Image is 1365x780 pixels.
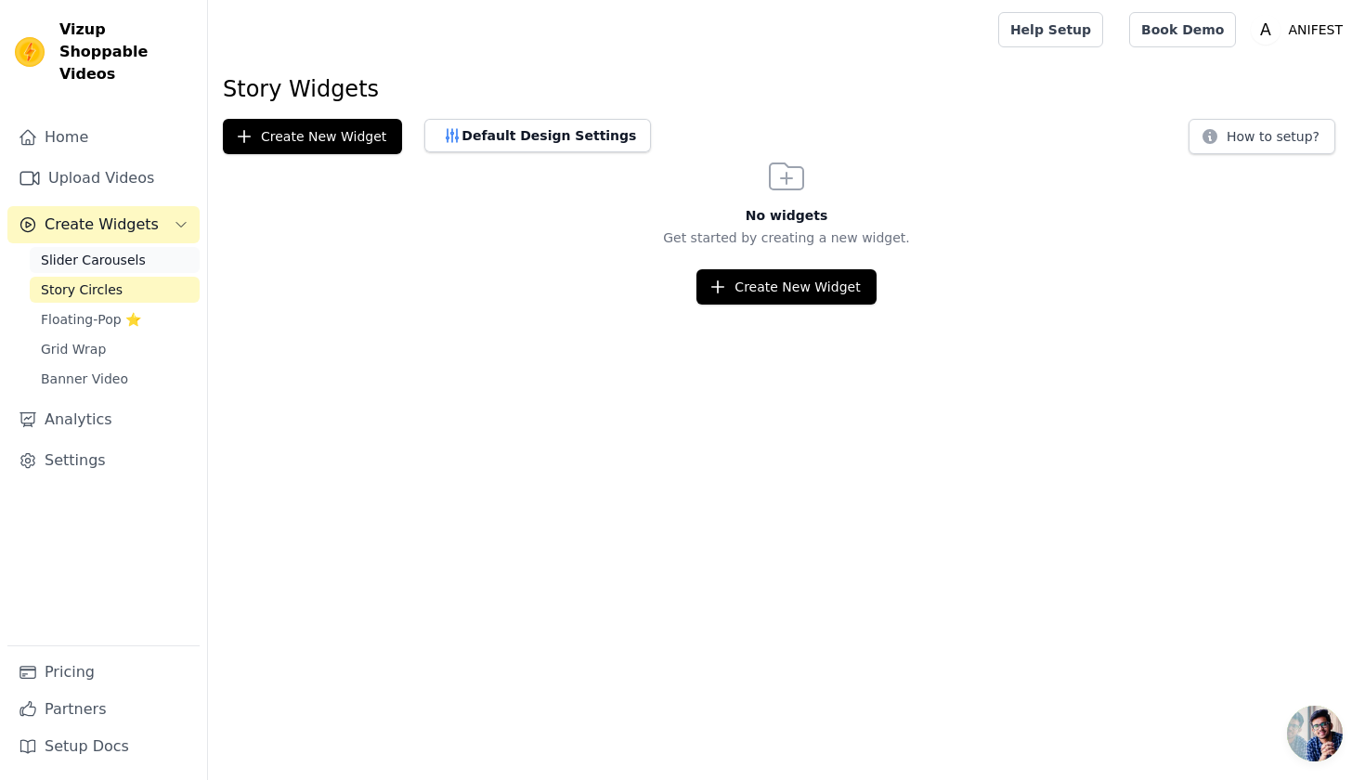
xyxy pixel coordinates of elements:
[7,728,200,765] a: Setup Docs
[41,310,141,329] span: Floating-Pop ⭐
[1189,119,1335,154] button: How to setup?
[41,280,123,299] span: Story Circles
[1129,12,1236,47] a: Book Demo
[7,691,200,728] a: Partners
[41,251,146,269] span: Slider Carousels
[1189,132,1335,149] a: How to setup?
[1280,13,1350,46] p: ANIFEST
[7,654,200,691] a: Pricing
[59,19,192,85] span: Vizup Shoppable Videos
[223,119,402,154] button: Create New Widget
[696,269,876,305] button: Create New Widget
[30,247,200,273] a: Slider Carousels
[7,160,200,197] a: Upload Videos
[208,228,1365,247] p: Get started by creating a new widget.
[7,401,200,438] a: Analytics
[1287,706,1343,761] a: Open chat
[998,12,1103,47] a: Help Setup
[41,340,106,358] span: Grid Wrap
[41,370,128,388] span: Banner Video
[7,119,200,156] a: Home
[424,119,651,152] button: Default Design Settings
[30,336,200,362] a: Grid Wrap
[7,442,200,479] a: Settings
[15,37,45,67] img: Vizup
[1251,13,1350,46] button: A ANIFEST
[30,366,200,392] a: Banner Video
[7,206,200,243] button: Create Widgets
[30,277,200,303] a: Story Circles
[1261,20,1272,39] text: A
[208,206,1365,225] h3: No widgets
[30,306,200,332] a: Floating-Pop ⭐
[45,214,159,236] span: Create Widgets
[223,74,1350,104] h1: Story Widgets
